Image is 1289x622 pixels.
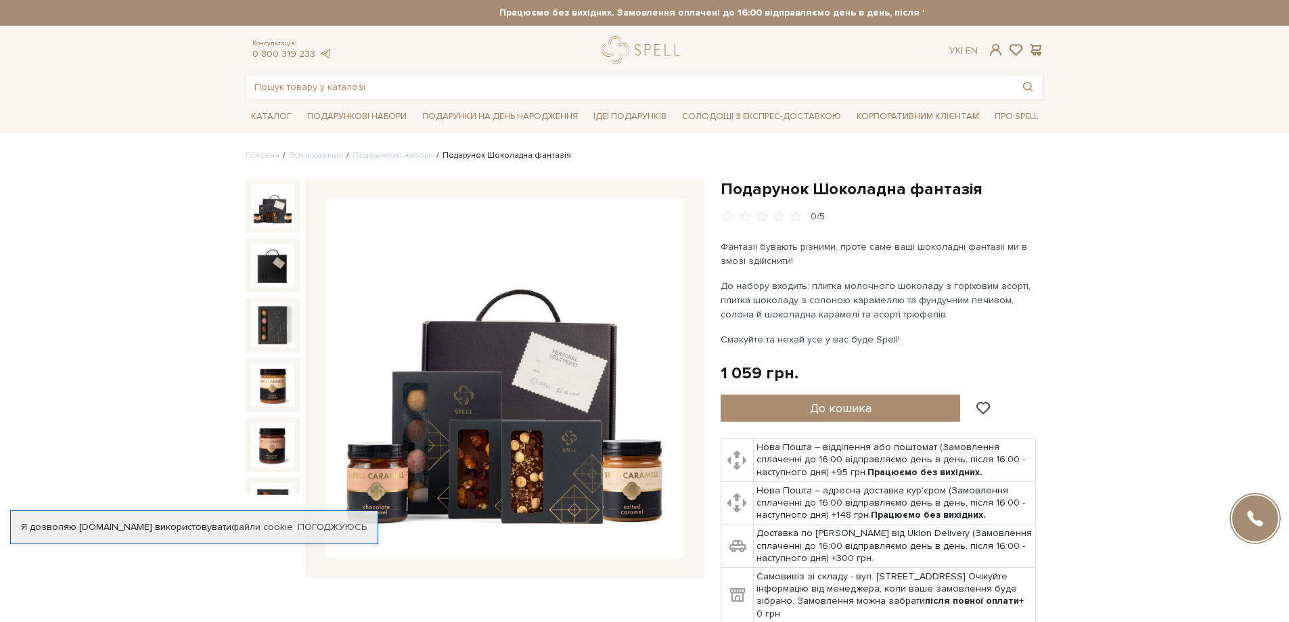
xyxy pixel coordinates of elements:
a: Погоджуюсь [298,521,367,533]
a: Вся продукція [289,150,343,160]
img: Подарунок Шоколадна фантазія [251,423,294,466]
img: Подарунок Шоколадна фантазія [251,184,294,227]
a: Корпоративним клієнтам [851,105,985,128]
img: Подарунок Шоколадна фантазія [251,483,294,527]
td: Нова Пошта – відділення або поштомат (Замовлення сплаченні до 16:00 відправляємо день в день, піс... [754,439,1036,482]
span: | [961,45,963,56]
p: Смакуйте та нехай усе у вас буде Spell! [721,332,1038,347]
p: Фантазії бувають різними, проте саме ваші шоколадні фантазії ми в змозі здійснити! [721,240,1038,268]
button: До кошика [721,395,961,422]
span: До кошика [810,401,872,416]
b: Працюємо без вихідних. [867,466,982,478]
span: Подарунки на День народження [417,106,583,127]
input: Пошук товару у каталозі [246,74,1012,99]
span: Подарункові набори [302,106,412,127]
div: 1 059 грн. [721,363,798,384]
img: Подарунок Шоколадна фантазія [325,199,684,558]
strong: Працюємо без вихідних. Замовлення оплачені до 16:00 відправляємо день в день, після 16:00 - насту... [365,7,1164,19]
div: Я дозволяю [DOMAIN_NAME] використовувати [11,521,378,533]
b: Працюємо без вихідних. [871,509,986,520]
span: Ідеї подарунків [588,106,672,127]
button: Пошук товару у каталозі [1012,74,1043,99]
a: logo [602,36,686,64]
a: En [966,45,978,56]
b: після повної оплати [925,595,1019,606]
img: Подарунок Шоколадна фантазія [251,363,294,407]
div: 0/5 [811,210,825,223]
p: До набору входить: плитка молочного шоколаду з горіховим асорті, плитка шоколаду з солоною караме... [721,279,1038,321]
span: Каталог [246,106,297,127]
h1: Подарунок Шоколадна фантазія [721,179,1044,200]
span: Консультація: [252,39,332,48]
img: Подарунок Шоколадна фантазія [251,244,294,287]
a: Подарункові набори [353,150,433,160]
a: файли cookie [231,521,293,533]
img: Подарунок Шоколадна фантазія [251,303,294,347]
a: Солодощі з експрес-доставкою [677,105,846,128]
td: Доставка по [PERSON_NAME] від Uklon Delivery (Замовлення сплаченні до 16:00 відправляємо день в д... [754,525,1036,568]
a: Головна [246,150,279,160]
li: Подарунок Шоколадна фантазія [433,150,571,162]
a: 0 800 319 233 [252,48,315,60]
a: telegram [319,48,332,60]
td: Нова Пошта – адресна доставка кур'єром (Замовлення сплаченні до 16:00 відправляємо день в день, п... [754,481,1036,525]
div: Ук [949,45,978,57]
span: Про Spell [989,106,1043,127]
